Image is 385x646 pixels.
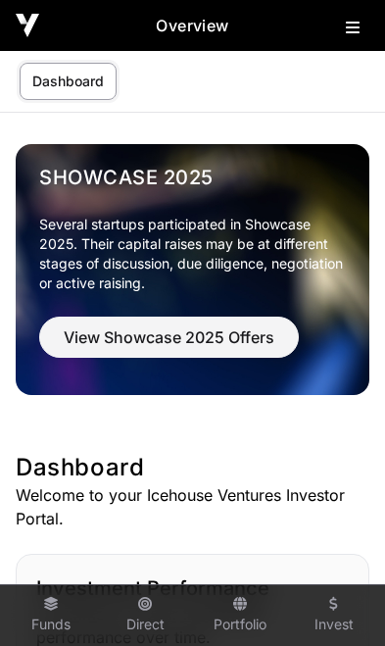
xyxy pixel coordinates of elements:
[106,589,184,642] a: Direct
[64,325,274,349] span: View Showcase 2025 Offers
[39,336,299,356] a: View Showcase 2025 Offers
[16,452,369,483] h1: Dashboard
[16,14,39,37] img: Icehouse Ventures Logo
[36,574,349,602] h2: Investment Performance
[39,164,346,191] a: Showcase 2025
[12,589,90,642] a: Funds
[16,483,369,530] p: Welcome to your Icehouse Ventures Investor Portal.
[39,14,346,37] h2: Overview
[16,144,369,395] img: Showcase 2025
[295,589,373,642] a: Invest
[20,63,117,100] a: Dashboard
[201,589,279,642] a: Portfolio
[39,317,299,358] button: View Showcase 2025 Offers
[39,215,346,293] p: Several startups participated in Showcase 2025. Their capital raises may be at different stages o...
